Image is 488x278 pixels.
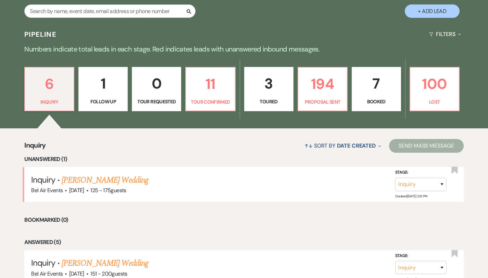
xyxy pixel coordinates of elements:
label: Stage: [395,252,447,260]
p: Tour Confirmed [190,98,230,106]
li: Unanswered (1) [24,155,464,164]
a: 100Lost [410,67,460,112]
li: Bookmarked (0) [24,216,464,224]
span: Bel Air Events [31,270,63,277]
span: Created: [DATE] 2:12 PM [395,194,427,198]
button: Sort By Date Created [302,137,384,155]
p: Tour Requested [136,98,177,105]
span: Bel Air Events [31,187,63,194]
p: 194 [302,72,343,95]
span: Inquiry [31,174,55,185]
button: Send Mass Message [389,139,464,153]
a: 7Booked [352,67,401,112]
p: 3 [249,72,289,95]
a: 6Inquiry [24,67,74,112]
span: 125 - 175 guests [90,187,126,194]
p: 1 [83,72,123,95]
a: 11Tour Confirmed [185,67,235,112]
li: Answered (5) [24,238,464,247]
p: 6 [29,72,70,95]
input: Search by name, event date, email address or phone number [24,4,196,18]
a: 1Follow Up [78,67,128,112]
p: Follow Up [83,98,123,105]
p: 7 [356,72,397,95]
span: 151 - 200 guests [90,270,127,277]
p: 0 [136,72,177,95]
p: 11 [190,72,230,95]
a: 0Tour Requested [132,67,181,112]
p: Toured [249,98,289,105]
p: Proposal Sent [302,98,343,106]
span: [DATE] [69,187,84,194]
span: Date Created [337,142,376,149]
p: Booked [356,98,397,105]
button: Filters [426,25,464,43]
p: Lost [414,98,455,106]
a: [PERSON_NAME] Wedding [62,174,148,186]
a: [PERSON_NAME] Wedding [62,257,148,269]
h3: Pipeline [24,30,57,39]
span: Inquiry [24,140,46,155]
p: 100 [414,72,455,95]
a: 3Toured [244,67,293,112]
span: [DATE] [69,270,84,277]
span: Inquiry [31,257,55,268]
a: 194Proposal Sent [298,67,348,112]
label: Stage: [395,169,447,176]
button: + Add Lead [405,4,460,18]
p: Inquiry [29,98,70,106]
span: ↑↓ [304,142,313,149]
